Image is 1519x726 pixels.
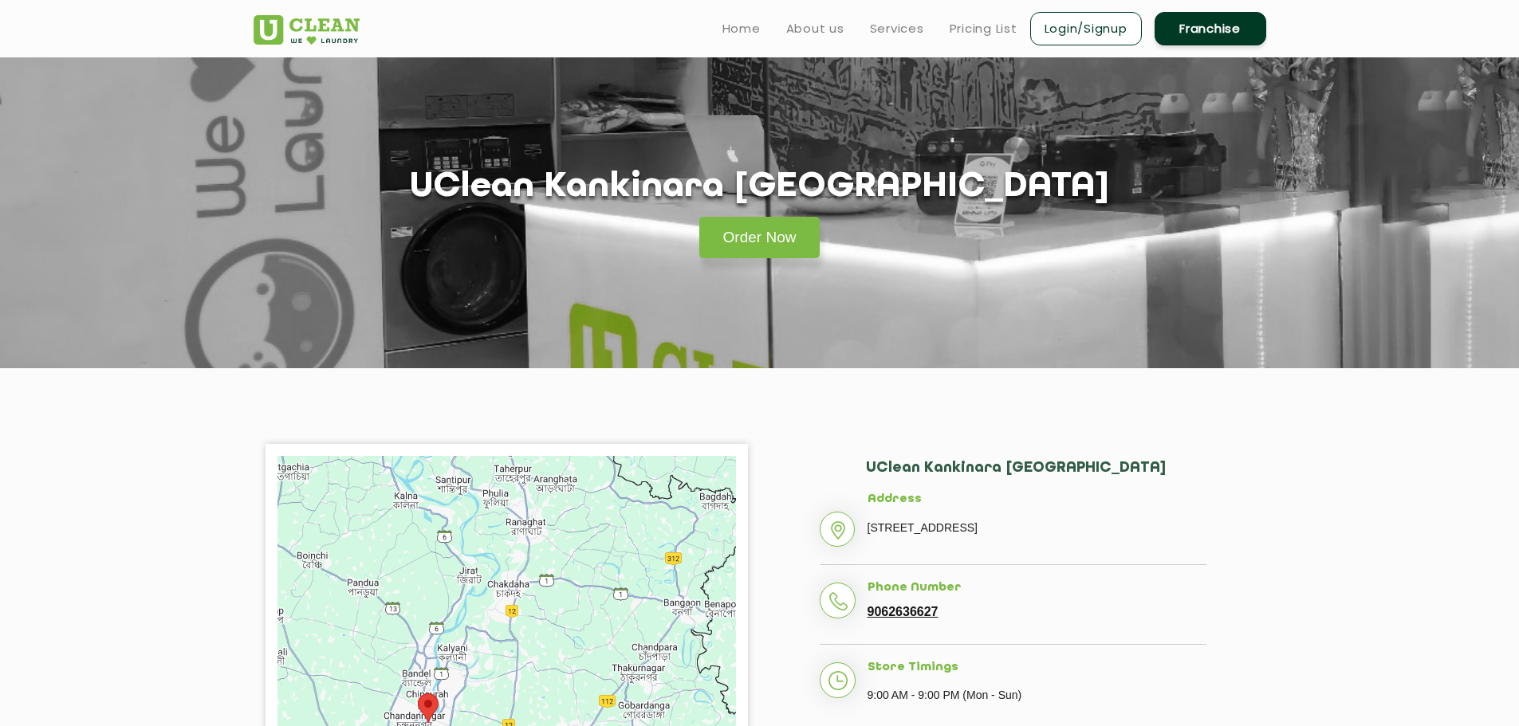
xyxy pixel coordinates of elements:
[786,19,844,38] a: About us
[254,15,360,45] img: UClean Laundry and Dry Cleaning
[1030,12,1142,45] a: Login/Signup
[950,19,1017,38] a: Pricing List
[870,19,924,38] a: Services
[722,19,761,38] a: Home
[1155,12,1266,45] a: Franchise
